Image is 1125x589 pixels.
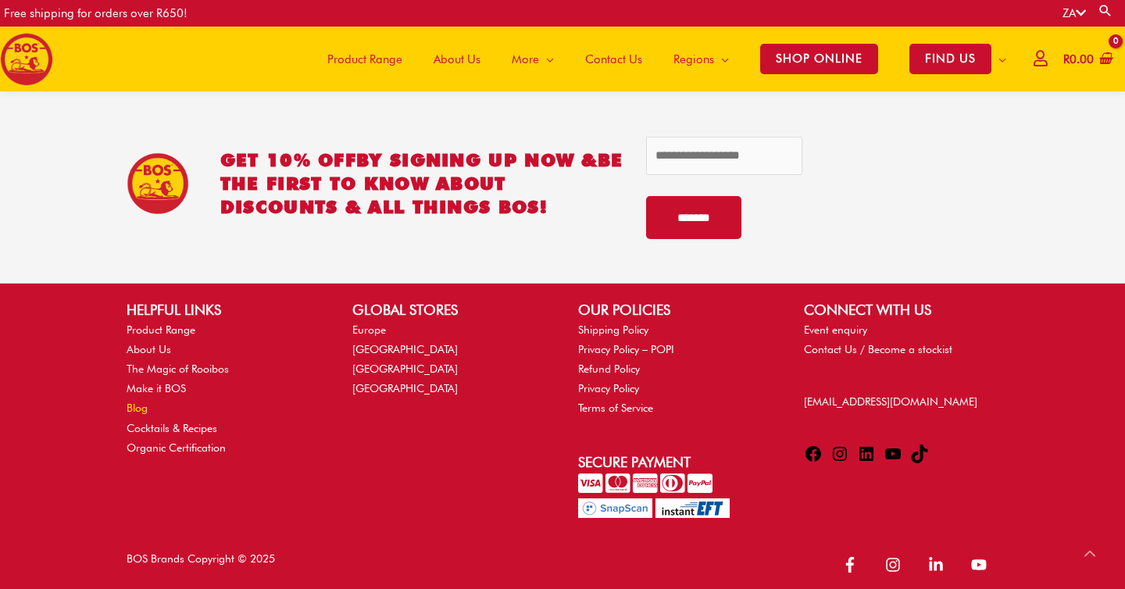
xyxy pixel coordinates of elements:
[127,441,226,454] a: Organic Certification
[963,549,999,580] a: youtube
[434,36,480,83] span: About Us
[578,498,652,518] img: Pay with SnapScan
[578,402,653,414] a: Terms of Service
[496,27,570,91] a: More
[804,395,977,408] a: [EMAIL_ADDRESS][DOMAIN_NAME]
[352,299,547,320] h2: GLOBAL STORES
[127,402,148,414] a: Blog
[356,149,598,170] span: BY SIGNING UP NOW &
[352,382,458,394] a: [GEOGRAPHIC_DATA]
[804,323,867,336] a: Event enquiry
[127,320,321,458] nav: HELPFUL LINKS
[127,422,217,434] a: Cocktails & Recipes
[804,343,952,355] a: Contact Us / Become a stockist
[920,549,960,580] a: linkedin-in
[300,27,1022,91] nav: Site Navigation
[1062,6,1086,20] a: ZA
[834,549,874,580] a: facebook-f
[745,27,894,91] a: SHOP ONLINE
[352,362,458,375] a: [GEOGRAPHIC_DATA]
[658,27,745,91] a: Regions
[578,320,773,419] nav: OUR POLICIES
[127,299,321,320] h2: HELPFUL LINKS
[655,498,730,518] img: Pay with InstantEFT
[578,362,640,375] a: Refund Policy
[877,549,917,580] a: instagram
[570,27,658,91] a: Contact Us
[352,323,386,336] a: Europe
[804,320,998,359] nav: CONNECT WITH US
[1063,52,1070,66] span: R
[578,343,674,355] a: Privacy Policy – POPI
[1060,42,1113,77] a: View Shopping Cart, empty
[578,299,773,320] h2: OUR POLICIES
[585,36,642,83] span: Contact Us
[127,343,171,355] a: About Us
[578,382,639,394] a: Privacy Policy
[804,299,998,320] h2: CONNECT WITH US
[418,27,496,91] a: About Us
[673,36,714,83] span: Regions
[352,320,547,399] nav: GLOBAL STORES
[352,343,458,355] a: [GEOGRAPHIC_DATA]
[512,36,539,83] span: More
[1098,3,1113,18] a: Search button
[578,452,773,473] h2: Secure Payment
[220,148,623,219] h2: GET 10% OFF be the first to know about discounts & all things BOS!
[111,549,563,584] div: BOS Brands Copyright © 2025
[127,362,229,375] a: The Magic of Rooibos
[1063,52,1094,66] bdi: 0.00
[909,44,991,74] span: FIND US
[127,152,189,215] img: BOS Ice Tea
[578,323,648,336] a: Shipping Policy
[327,36,402,83] span: Product Range
[127,323,195,336] a: Product Range
[760,44,878,74] span: SHOP ONLINE
[312,27,418,91] a: Product Range
[127,382,186,394] a: Make it BOS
